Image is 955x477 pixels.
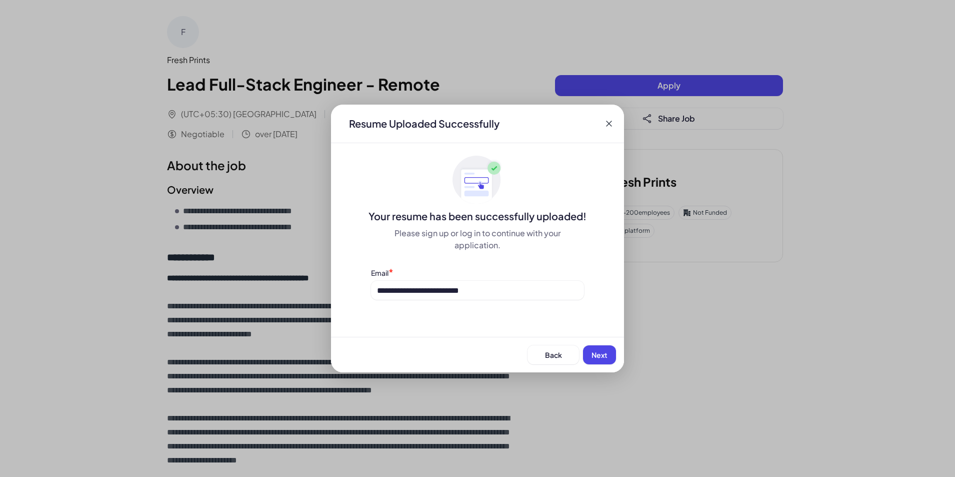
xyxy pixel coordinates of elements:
button: Back [527,345,579,364]
label: Email [371,268,388,277]
button: Next [583,345,616,364]
div: Resume Uploaded Successfully [341,117,507,131]
img: ApplyedMaskGroup3.svg [452,155,502,205]
span: Back [545,350,562,359]
div: Your resume has been successfully uploaded! [331,209,624,223]
span: Next [591,350,607,359]
div: Please sign up or log in to continue with your application. [371,227,584,251]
